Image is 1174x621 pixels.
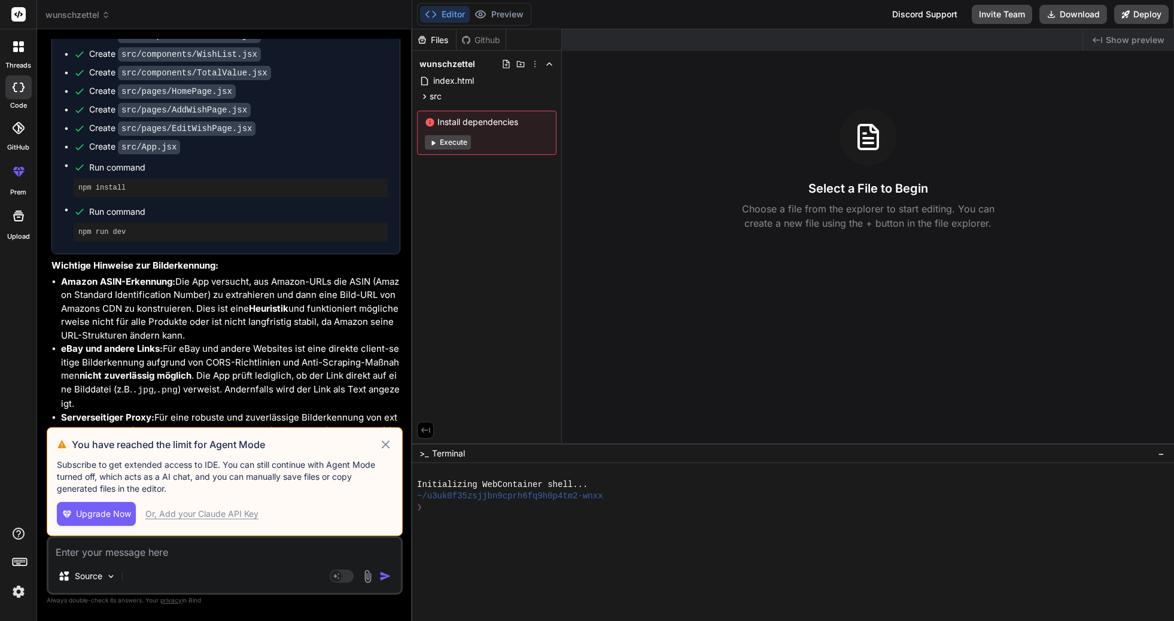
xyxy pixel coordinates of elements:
li: Für eBay und andere Websites ist eine direkte client-seitige Bilderkennung aufgrund von CORS-Rich... [61,342,400,411]
div: Create [89,29,261,42]
code: src/pages/AddWishPage.jsx [118,103,251,117]
pre: npm run dev [78,227,383,237]
button: Download [1039,5,1107,24]
span: Install dependencies [425,116,549,128]
code: src/pages/HomePage.jsx [118,84,236,99]
span: Show preview [1106,34,1164,46]
div: Create [89,122,256,135]
label: code [10,101,27,111]
span: wunschzettel [419,58,475,70]
span: Run command [89,162,388,173]
img: Pick Models [106,571,116,582]
strong: Amazon ASIN-Erkennung: [61,276,175,287]
span: >_ [419,448,428,459]
span: privacy [160,596,182,604]
div: Discord Support [885,5,965,24]
div: Create [89,85,236,98]
button: Execute [425,135,471,150]
img: attachment [361,570,375,583]
li: Für eine robuste und zuverlässige Bilderkennung von externen Websites (insbesondere Amazon und eB... [61,411,400,465]
code: .png [156,385,178,395]
button: Editor [420,6,470,23]
span: Terminal [432,448,465,459]
code: src/components/WishList.jsx [118,47,261,62]
span: − [1158,448,1164,459]
div: Or, Add your Claude API Key [145,508,258,520]
code: src/components/TotalValue.jsx [118,66,271,80]
div: Github [457,34,506,46]
button: Deploy [1114,5,1169,24]
span: wunschzettel [45,9,110,21]
label: prem [10,187,26,197]
label: threads [5,60,31,71]
code: src/pages/EditWishPage.jsx [118,121,256,136]
div: Files [412,34,456,46]
p: Subscribe to get extended access to IDE. You can still continue with Agent Mode turned off, which... [57,459,393,495]
strong: Serverseitiger Proxy: [61,412,154,423]
span: ❯ [417,502,422,513]
div: Create [89,48,261,60]
strong: Wichtige Hinweise zur Bilderkennung: [51,260,218,271]
span: ~/u3uk0f35zsjjbn9cprh6fq9h0p4tm2-wnxx [417,491,603,502]
span: Upgrade Now [76,508,131,520]
button: Invite Team [972,5,1032,24]
h3: You have reached the limit for Agent Mode [72,437,379,452]
strong: Heuristik [249,303,288,314]
code: src/App.jsx [118,140,180,154]
h3: Select a File to Begin [808,180,928,197]
button: − [1155,444,1167,463]
span: src [430,90,442,102]
p: Always double-check its answers. Your in Bind [47,595,403,606]
div: Create [89,103,251,116]
img: icon [379,570,391,582]
div: Create [89,66,271,79]
p: Source [75,570,102,582]
label: GitHub [7,142,29,153]
button: Upgrade Now [57,502,136,526]
button: Preview [470,6,528,23]
strong: nicht zuverlässig möglich [80,370,191,381]
li: Die App versucht, aus Amazon-URLs die ASIN (Amazon Standard Identification Number) zu extrahieren... [61,275,400,343]
code: .jpg [132,385,154,395]
div: Create [89,141,180,153]
span: Initializing WebContainer shell... [417,479,588,491]
pre: npm install [78,183,383,193]
label: Upload [7,232,30,242]
span: index.html [432,74,475,88]
strong: eBay und andere Links: [61,343,163,354]
span: Run command [89,206,388,218]
img: settings [8,582,29,602]
p: Choose a file from the explorer to start editing. You can create a new file using the + button in... [734,202,1002,230]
